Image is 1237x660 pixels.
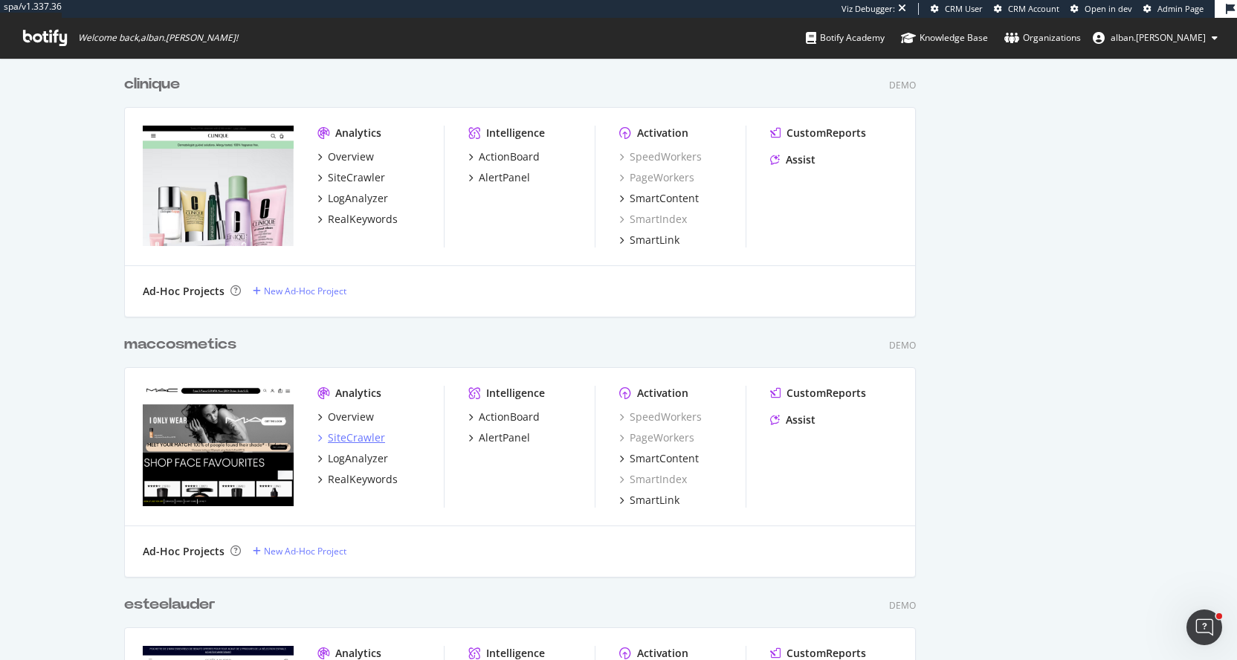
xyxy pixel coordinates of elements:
[770,126,866,140] a: CustomReports
[1085,3,1132,14] span: Open in dev
[328,410,374,424] div: Overview
[335,386,381,401] div: Analytics
[619,233,679,247] a: SmartLink
[328,191,388,206] div: LogAnalyzer
[468,430,530,445] a: AlertPanel
[317,149,374,164] a: Overview
[770,152,815,167] a: Assist
[486,386,545,401] div: Intelligence
[328,472,398,487] div: RealKeywords
[901,30,988,45] div: Knowledge Base
[468,170,530,185] a: AlertPanel
[328,212,398,227] div: RealKeywords
[630,233,679,247] div: SmartLink
[124,594,216,615] div: esteelauder
[931,3,983,15] a: CRM User
[328,430,385,445] div: SiteCrawler
[479,410,540,424] div: ActionBoard
[945,3,983,14] span: CRM User
[1081,26,1230,50] button: alban.[PERSON_NAME]
[1143,3,1204,15] a: Admin Page
[328,149,374,164] div: Overview
[143,544,225,559] div: Ad-Hoc Projects
[468,410,540,424] a: ActionBoard
[786,412,815,427] div: Assist
[124,334,236,355] div: maccosmetics
[889,599,916,612] div: Demo
[328,170,385,185] div: SiteCrawler
[889,79,916,91] div: Demo
[787,386,866,401] div: CustomReports
[143,126,294,246] img: clinique
[1111,31,1206,44] span: alban.ruelle
[143,284,225,299] div: Ad-Hoc Projects
[1070,3,1132,15] a: Open in dev
[994,3,1059,15] a: CRM Account
[264,545,346,557] div: New Ad-Hoc Project
[317,212,398,227] a: RealKeywords
[328,451,388,466] div: LogAnalyzer
[479,170,530,185] div: AlertPanel
[619,170,694,185] a: PageWorkers
[619,191,699,206] a: SmartContent
[770,386,866,401] a: CustomReports
[253,545,346,557] a: New Ad-Hoc Project
[124,74,186,95] a: clinique
[264,285,346,297] div: New Ad-Hoc Project
[78,32,238,44] span: Welcome back, alban.[PERSON_NAME] !
[143,386,294,506] img: maccosmetics
[619,149,702,164] a: SpeedWorkers
[619,212,687,227] a: SmartIndex
[317,430,385,445] a: SiteCrawler
[901,18,988,58] a: Knowledge Base
[1008,3,1059,14] span: CRM Account
[630,451,699,466] div: SmartContent
[619,472,687,487] a: SmartIndex
[637,126,688,140] div: Activation
[630,191,699,206] div: SmartContent
[1004,30,1081,45] div: Organizations
[1157,3,1204,14] span: Admin Page
[317,451,388,466] a: LogAnalyzer
[770,412,815,427] a: Assist
[619,430,694,445] a: PageWorkers
[317,472,398,487] a: RealKeywords
[317,170,385,185] a: SiteCrawler
[787,126,866,140] div: CustomReports
[124,74,180,95] div: clinique
[806,30,885,45] div: Botify Academy
[806,18,885,58] a: Botify Academy
[630,493,679,508] div: SmartLink
[479,430,530,445] div: AlertPanel
[486,126,545,140] div: Intelligence
[468,149,540,164] a: ActionBoard
[335,126,381,140] div: Analytics
[124,594,222,615] a: esteelauder
[619,451,699,466] a: SmartContent
[1186,609,1222,645] iframe: Intercom live chat
[637,386,688,401] div: Activation
[619,410,702,424] a: SpeedWorkers
[253,285,346,297] a: New Ad-Hoc Project
[317,191,388,206] a: LogAnalyzer
[317,410,374,424] a: Overview
[124,334,242,355] a: maccosmetics
[842,3,895,15] div: Viz Debugger:
[619,493,679,508] a: SmartLink
[889,339,916,352] div: Demo
[1004,18,1081,58] a: Organizations
[786,152,815,167] div: Assist
[479,149,540,164] div: ActionBoard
